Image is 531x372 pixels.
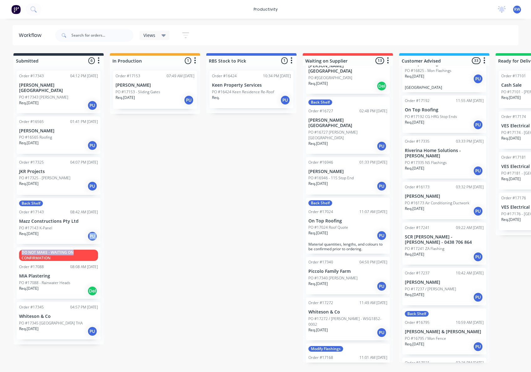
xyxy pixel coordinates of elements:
[308,81,328,86] p: Req. [DATE]
[405,286,456,292] p: PO #17237 / [PERSON_NAME]
[143,32,155,38] span: Views
[19,160,44,165] div: Order #17325
[212,73,237,79] div: Order #16424
[405,225,430,231] div: Order #17241
[308,275,358,281] p: PO #17340 [PERSON_NAME]
[308,160,333,165] div: Order #16946
[405,341,424,347] p: Req. [DATE]
[17,198,101,244] div: Back ShelfOrder #1714308:42 AM [DATE]Mazz Constructions Pty LtdPO #17143 K-PanelReq.[DATE]PU
[405,252,424,257] p: Req. [DATE]
[473,120,483,130] div: PU
[473,342,483,352] div: PU
[212,83,291,88] p: Keen Property Services
[405,166,424,171] p: Req. [DATE]
[456,98,484,104] div: 11:55 AM [DATE]
[308,218,387,224] p: On Top Roofing
[359,108,387,114] div: 02:48 PM [DATE]
[501,155,526,160] div: Order #17181
[405,360,430,366] div: Order #17021
[308,316,387,327] p: PO #17272 / [PERSON_NAME] - WSG1852-0002
[308,75,352,81] p: PO #[GEOGRAPHIC_DATA]
[70,209,98,215] div: 08:42 AM [DATE]
[280,95,290,105] div: PU
[456,225,484,231] div: 09:22 AM [DATE]
[402,136,486,179] div: Order #1733503:33 PM [DATE]Riverina Home Solutions - [PERSON_NAME]PO #17335 NS FlashingsReq.[DATE]PU
[405,320,430,325] div: Order #16795
[405,329,484,334] p: [PERSON_NAME] & [PERSON_NAME]
[308,181,328,186] p: Req. [DATE]
[359,355,387,360] div: 11:01 AM [DATE]
[501,73,526,79] div: Order #17101
[70,304,98,310] div: 04:57 PM [DATE]
[405,234,484,245] p: SCR [PERSON_NAME] - [PERSON_NAME] - 0438 706 864
[377,328,387,338] div: PU
[19,83,98,93] p: [PERSON_NAME][GEOGRAPHIC_DATA]
[308,259,333,265] div: Order #17340
[377,81,387,91] div: Del
[456,139,484,144] div: 03:33 PM [DATE]
[402,182,486,219] div: Order #1617303:32 PM [DATE][PERSON_NAME]PO #16173 Air Conditioning DuctworkReq.[DATE]PU
[116,89,160,95] p: PO #17153 - Sliding Gates
[19,94,68,100] p: PO #17343 [PERSON_NAME]
[308,346,343,352] div: Modify Flashings
[308,281,328,287] p: Req. [DATE]
[250,5,281,14] div: productivity
[87,326,97,336] div: PU
[308,169,387,174] p: [PERSON_NAME]
[456,184,484,190] div: 03:32 PM [DATE]
[377,231,387,241] div: PU
[17,71,101,113] div: Order #1734304:12 PM [DATE][PERSON_NAME][GEOGRAPHIC_DATA]PO #17343 [PERSON_NAME]Req.[DATE]PU
[405,160,447,166] p: PO #17335 NS Flashings
[359,259,387,265] div: 04:50 PM [DATE]
[405,200,469,206] p: PO #16173 Air Conditioning Ductwork
[19,326,39,332] p: Req. [DATE]
[308,355,333,360] div: Order #17168
[402,268,486,305] div: Order #1723710:42 AM [DATE][PERSON_NAME]PO #17237 / [PERSON_NAME]Req.[DATE]PU
[19,73,44,79] div: Order #17343
[19,140,39,146] p: Req. [DATE]
[402,49,486,92] div: On Top RoofingPO #16825 - Mon FlashingsReq.[DATE]PU[GEOGRAPHIC_DATA]
[19,181,39,186] p: Req. [DATE]
[308,200,332,206] div: Back Shelf
[308,225,348,230] p: PO #17024 Roof Quote
[308,242,387,251] p: Material quantities, lengths, and colours to be confirmed prior to ordering.
[308,108,333,114] div: Order #16727
[19,175,70,181] p: PO #17325 - [PERSON_NAME]
[19,250,98,261] div: DO NOT MAKE - WAITING ON CONFIRMATION
[19,209,44,215] div: Order #17143
[405,68,451,74] p: PO #16825 - Mon Flashings
[306,298,390,340] div: Order #1727211:49 AM [DATE]Whiteson & CoPO #17272 / [PERSON_NAME] - WSG1852-0002Req.[DATE]PU
[405,194,484,199] p: [PERSON_NAME]
[19,273,98,279] p: MIA Plastering
[17,157,101,195] div: Order #1732504:07 PM [DATE]JKR ProjectsPO #17325 - [PERSON_NAME]Req.[DATE]PU
[308,209,333,215] div: Order #17024
[456,270,484,276] div: 10:42 AM [DATE]
[473,166,483,176] div: PU
[501,195,526,201] div: Order #17176
[473,206,483,216] div: PU
[87,140,97,150] div: PU
[263,73,291,79] div: 10:34 PM [DATE]
[377,181,387,191] div: PU
[11,5,21,14] img: Factory
[405,139,430,144] div: Order #17335
[19,201,43,206] div: Back Shelf
[405,74,424,79] p: Req. [DATE]
[308,230,328,236] p: Req. [DATE]
[19,304,44,310] div: Order #17345
[405,148,484,159] p: Riverina Home Solutions - [PERSON_NAME]
[308,327,328,333] p: Req. [DATE]
[377,281,387,291] div: PU
[70,73,98,79] div: 04:12 PM [DATE]
[308,130,387,141] p: PO #16727 [PERSON_NAME][GEOGRAPHIC_DATA]
[308,175,354,181] p: PO #16946 - 115 Stop End
[473,292,483,302] div: PU
[212,95,219,100] p: Req.
[402,308,486,354] div: Back ShelfOrder #1679510:59 AM [DATE][PERSON_NAME] & [PERSON_NAME]PO #16795 / Mon FenceReq.[DATE]PU
[19,119,44,125] div: Order #16565
[19,135,52,140] p: PO #16565 Roofing
[405,270,430,276] div: Order #17237
[306,157,390,195] div: Order #1694601:33 PM [DATE][PERSON_NAME]PO #16946 - 115 Stop EndReq.[DATE]PU
[308,63,387,74] p: [PERSON_NAME][GEOGRAPHIC_DATA]
[113,71,197,109] div: Order #1715307:49 AM [DATE][PERSON_NAME]PO #17153 - Sliding GatesReq.[DATE]PU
